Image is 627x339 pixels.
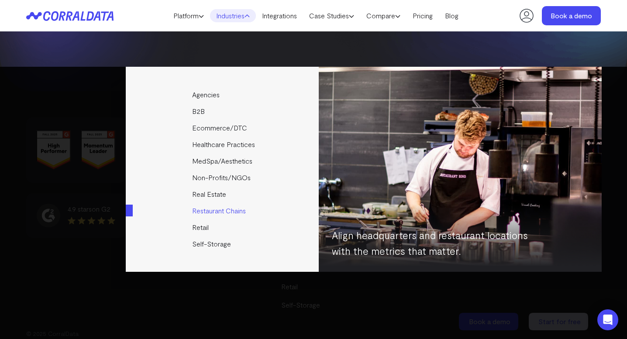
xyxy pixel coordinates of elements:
a: Pricing [407,9,439,22]
div: Open Intercom Messenger [597,309,618,330]
a: Platform [167,9,210,22]
a: Compare [360,9,407,22]
a: Case Studies [303,9,360,22]
a: Industries [210,9,256,22]
a: Agencies [126,86,320,103]
a: Non-Profits/NGOs [126,169,320,186]
a: Book a demo [542,6,601,25]
a: MedSpa/Aesthetics [126,153,320,169]
a: Real Estate [126,186,320,202]
a: Blog [439,9,465,22]
a: B2B [126,103,320,120]
a: Restaurant Chains [126,202,320,219]
p: Align headquarters and restaurant locations with the metrics that matter. [332,227,528,259]
a: Ecommerce/DTC [126,120,320,136]
a: Retail [126,219,320,236]
a: Healthcare Practices [126,136,320,153]
a: Integrations [256,9,303,22]
a: Self-Storage [126,236,320,252]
